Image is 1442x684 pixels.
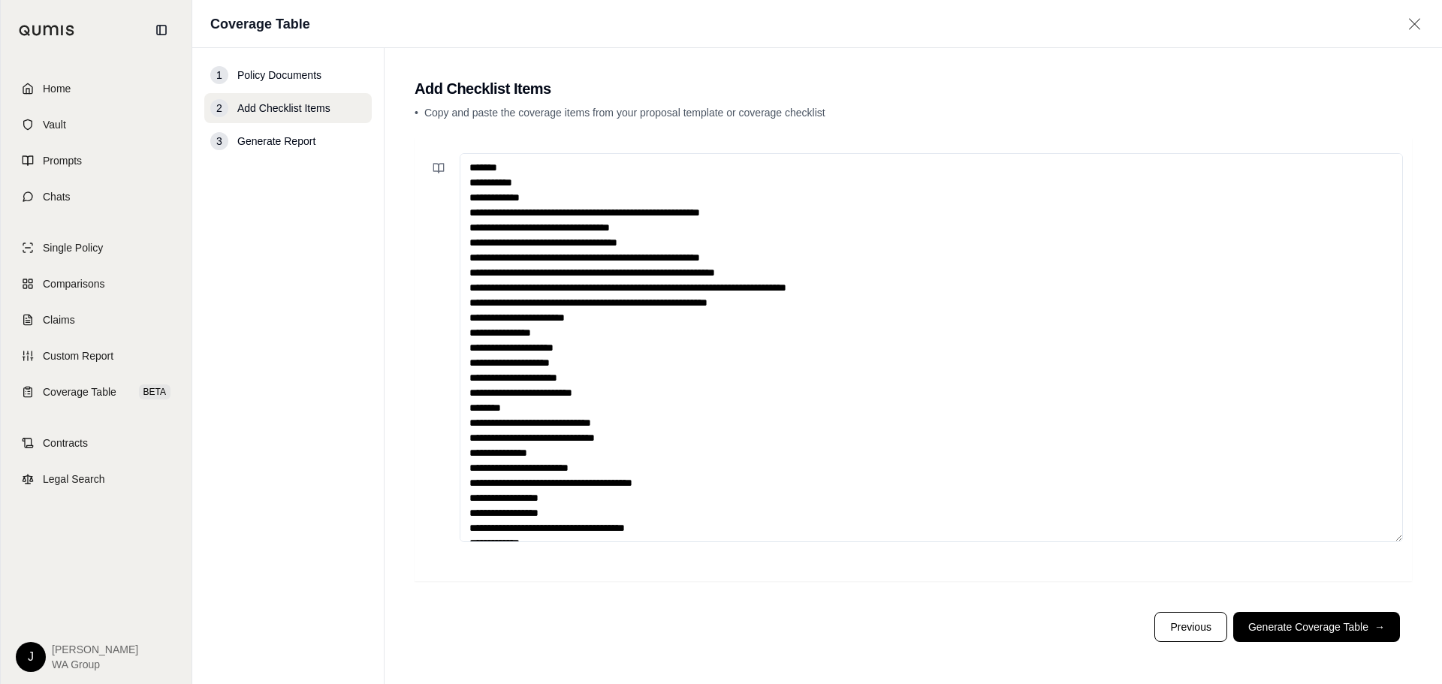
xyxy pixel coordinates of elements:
a: Single Policy [10,231,183,264]
span: [PERSON_NAME] [52,642,138,657]
span: Custom Report [43,348,113,363]
h2: Add Checklist Items [415,78,1412,99]
a: Claims [10,303,183,336]
div: 1 [210,66,228,84]
a: Custom Report [10,339,183,372]
img: Qumis Logo [19,25,75,36]
span: Copy and paste the coverage items from your proposal template or coverage checklist [424,107,825,119]
button: Previous [1154,612,1226,642]
span: Legal Search [43,472,105,487]
span: Home [43,81,71,96]
a: Contracts [10,426,183,460]
span: Prompts [43,153,82,168]
span: Add Checklist Items [237,101,330,116]
span: Comparisons [43,276,104,291]
span: Policy Documents [237,68,321,83]
a: Home [10,72,183,105]
span: Contracts [43,435,88,450]
a: Prompts [10,144,183,177]
span: Chats [43,189,71,204]
a: Chats [10,180,183,213]
span: Generate Report [237,134,315,149]
a: Vault [10,108,183,141]
span: • [415,107,418,119]
div: J [16,642,46,672]
span: Claims [43,312,75,327]
button: Generate Coverage Table→ [1233,612,1400,642]
div: 2 [210,99,228,117]
button: Collapse sidebar [149,18,173,42]
h1: Coverage Table [210,14,310,35]
span: Single Policy [43,240,103,255]
span: → [1374,619,1385,634]
div: 3 [210,132,228,150]
a: Legal Search [10,463,183,496]
span: Vault [43,117,66,132]
span: BETA [139,384,170,399]
a: Coverage TableBETA [10,375,183,408]
span: Coverage Table [43,384,116,399]
span: WA Group [52,657,138,672]
a: Comparisons [10,267,183,300]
